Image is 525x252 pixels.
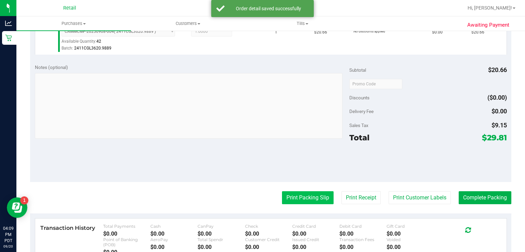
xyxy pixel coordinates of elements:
[487,94,507,101] span: ($0.00)
[16,20,131,27] span: Purchases
[292,244,339,250] div: $0.00
[387,230,434,237] div: $0.00
[349,67,366,73] span: Subtotal
[103,237,150,247] div: Point of Banking (POB)
[349,109,374,114] span: Delivery Fee
[282,191,334,204] button: Print Packing Slip
[467,21,509,29] span: Awaiting Payment
[63,5,76,11] span: Retail
[432,29,443,36] span: $0.00
[314,29,327,36] span: $20.66
[275,29,277,36] span: 1
[292,230,339,237] div: $0.00
[471,29,484,36] span: $20.66
[246,20,360,27] span: Tills
[292,237,339,242] div: Issued Credit
[103,230,150,237] div: $0.00
[353,29,385,33] span: No discounts applied
[5,20,12,27] inline-svg: Analytics
[74,46,111,51] span: 2411CGL3620.9889
[245,244,292,250] div: $0.00
[131,16,245,31] a: Customers
[7,197,27,218] iframe: Resource center
[131,20,245,27] span: Customers
[341,191,381,204] button: Print Receipt
[62,46,73,51] span: Batch:
[387,244,434,250] div: $0.00
[488,66,507,73] span: $20.66
[198,237,245,242] div: Total Spendr
[459,191,511,204] button: Complete Packing
[339,224,387,229] div: Debit Card
[96,39,101,44] span: 42
[339,237,387,242] div: Transaction Fees
[292,224,339,229] div: Credit Card
[339,230,387,237] div: $0.00
[3,244,13,249] p: 09/20
[62,37,181,50] div: Available Quantity:
[245,237,292,242] div: Customer Credit
[150,244,198,250] div: $0.00
[3,225,13,244] p: 04:09 PM PDT
[349,92,369,104] span: Discounts
[245,224,292,229] div: Check
[103,224,150,229] div: Total Payments
[468,5,512,11] span: Hi, [PERSON_NAME]!
[389,191,451,204] button: Print Customer Labels
[150,237,198,242] div: AeroPay
[150,230,198,237] div: $0.00
[387,237,434,242] div: Voided
[349,123,368,128] span: Sales Tax
[349,133,369,142] span: Total
[35,65,68,70] span: Notes (optional)
[492,108,507,115] span: $0.00
[349,79,402,89] input: Promo Code
[20,196,28,205] iframe: Resource center unread badge
[16,16,131,31] a: Purchases
[228,5,309,12] div: Order detail saved successfully
[198,224,245,229] div: CanPay
[198,244,245,250] div: $0.00
[245,16,360,31] a: Tills
[5,34,12,41] inline-svg: Retail
[339,244,387,250] div: $0.00
[245,230,292,237] div: $0.00
[150,224,198,229] div: Cash
[482,133,507,142] span: $29.81
[387,224,434,229] div: Gift Card
[198,230,245,237] div: $0.00
[492,122,507,129] span: $9.15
